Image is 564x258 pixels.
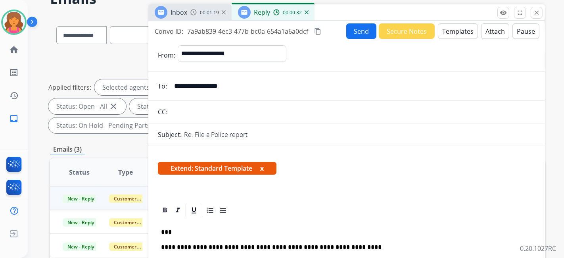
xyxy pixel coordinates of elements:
[481,23,509,39] button: Attach
[109,218,161,227] span: Customer Support
[9,68,19,77] mat-icon: list_alt
[260,164,264,173] button: x
[500,9,507,16] mat-icon: remove_red_eye
[63,243,99,251] span: New - Reply
[346,23,376,39] button: Send
[512,23,539,39] button: Pause
[9,114,19,123] mat-icon: inbox
[50,144,85,154] p: Emails (3)
[48,117,169,133] div: Status: On Hold - Pending Parts
[119,168,133,177] span: Type
[200,10,219,16] span: 00:01:19
[184,130,247,139] p: Re: File a Police report
[438,23,478,39] button: Templates
[158,162,276,175] span: Extend: Standard Template
[158,107,167,117] p: CC:
[254,8,270,17] span: Reply
[94,79,164,95] div: Selected agents: 1
[314,28,321,35] mat-icon: content_copy
[129,98,213,114] div: Status: New - Initial
[204,204,216,216] div: Ordered List
[48,83,91,92] p: Applied filters:
[158,50,175,60] p: From:
[283,10,302,16] span: 00:00:32
[158,130,182,139] p: Subject:
[9,45,19,54] mat-icon: home
[109,102,118,111] mat-icon: close
[516,9,524,16] mat-icon: fullscreen
[158,81,167,91] p: To:
[171,8,187,17] span: Inbox
[48,98,126,114] div: Status: Open - All
[109,194,161,203] span: Customer Support
[520,244,556,253] p: 0.20.1027RC
[109,243,161,251] span: Customer Support
[172,204,184,216] div: Italic
[159,204,171,216] div: Bold
[3,11,25,33] img: avatar
[379,23,435,39] button: Secure Notes
[188,204,200,216] div: Underline
[63,218,99,227] span: New - Reply
[69,168,90,177] span: Status
[155,27,183,36] p: Convo ID:
[217,204,229,216] div: Bullet List
[9,91,19,100] mat-icon: history
[187,27,308,36] span: 7a9ab839-4ec3-477b-bc0a-654a1a6a0dcf
[533,9,540,16] mat-icon: close
[63,194,99,203] span: New - Reply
